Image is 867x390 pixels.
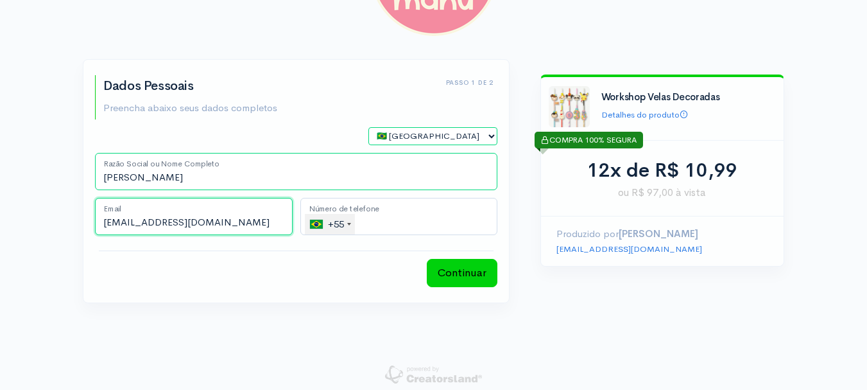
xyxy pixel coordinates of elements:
p: Produzido por [556,227,768,242]
p: Preencha abaixo seus dados completos [103,101,277,116]
h2: Dados Pessoais [103,79,277,93]
strong: [PERSON_NAME] [619,227,698,240]
span: ou R$ 97,00 à vista [556,185,768,200]
div: 12x de R$ 10,99 [556,156,768,185]
img: powered-by-creatorsland-e1a4e4bebae488dff9c9a81466bc3db6f0b7cf8c8deafde3238028c30cb33651.png [385,365,482,384]
input: Nome Completo [95,153,497,190]
img: capa%20curso.png [549,86,590,127]
input: Email [95,198,293,235]
a: [EMAIL_ADDRESS][DOMAIN_NAME] [556,244,702,254]
div: Brazil (Brasil): +55 [305,214,355,235]
h6: Passo 1 de 2 [446,79,494,86]
div: COMPRA 100% SEGURA [535,132,643,148]
a: Detalhes do produto [601,109,688,120]
h4: Workshop Velas Decoradas [601,92,772,103]
button: Continuar [427,259,497,287]
div: +55 [310,214,355,235]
